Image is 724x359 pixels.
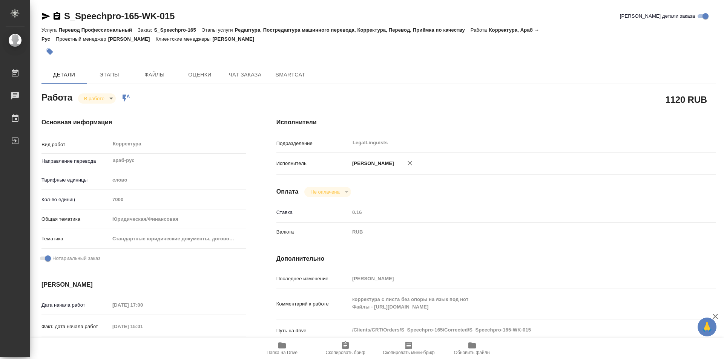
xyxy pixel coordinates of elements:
span: Оценки [182,70,218,79]
input: Пустое поле [110,299,176,310]
input: Пустое поле [110,321,176,332]
p: [PERSON_NAME] [108,36,156,42]
p: [PERSON_NAME] [350,160,394,167]
div: слово [110,174,246,186]
p: [PERSON_NAME] [212,36,260,42]
h4: [PERSON_NAME] [41,280,246,289]
span: Скопировать мини-бриф [383,350,434,355]
p: Проектный менеджер [56,36,108,42]
span: Файлы [137,70,173,79]
button: Скопировать мини-бриф [377,338,440,359]
input: Пустое поле [350,273,679,284]
span: Скопировать бриф [325,350,365,355]
h4: Исполнители [276,118,716,127]
div: Стандартные юридические документы, договоры, уставы [110,232,246,245]
h4: Основная информация [41,118,246,127]
p: Направление перевода [41,157,110,165]
p: Исполнитель [276,160,350,167]
span: SmartCat [272,70,308,79]
h2: Работа [41,90,72,104]
textarea: корректура с листа без опоры на язык под нот Файлы - [URL][DOMAIN_NAME] [350,293,679,313]
span: 🙏 [701,319,713,335]
button: В работе [82,95,107,102]
p: Этапы услуги [202,27,235,33]
p: Валюта [276,228,350,236]
span: Папка на Drive [267,350,298,355]
span: Нотариальный заказ [52,255,100,262]
p: Ставка [276,209,350,216]
button: Обновить файлы [440,338,504,359]
span: Чат заказа [227,70,263,79]
span: [PERSON_NAME] детали заказа [620,12,695,20]
span: Этапы [91,70,127,79]
p: Тематика [41,235,110,243]
span: Обновить файлы [454,350,491,355]
p: Вид работ [41,141,110,148]
button: Удалить исполнителя [402,155,418,171]
p: Факт. дата начала работ [41,323,110,330]
div: В работе [78,93,116,104]
p: S_Speechpro-165 [154,27,202,33]
div: В работе [304,187,351,197]
p: Путь на drive [276,327,350,335]
div: Юридическая/Финансовая [110,213,246,226]
button: Добавить тэг [41,43,58,60]
p: Комментарий к работе [276,300,350,308]
p: Перевод Профессиональный [58,27,138,33]
textarea: /Clients/CRT/Orders/S_Speechpro-165/Corrected/S_Speechpro-165-WK-015 [350,324,679,336]
button: 🙏 [698,318,716,336]
p: Последнее изменение [276,275,350,283]
input: Пустое поле [350,207,679,218]
p: Работа [471,27,489,33]
h4: Дополнительно [276,254,716,263]
a: S_Speechpro-165-WK-015 [64,11,175,21]
button: Папка на Drive [250,338,314,359]
p: Подразделение [276,140,350,147]
button: Скопировать ссылку для ЯМессенджера [41,12,51,21]
p: Редактура, Постредактура машинного перевода, Корректура, Перевод, Приёмка по качеству [235,27,471,33]
p: Дата начала работ [41,301,110,309]
p: Общая тематика [41,215,110,223]
p: Клиентские менеджеры [156,36,213,42]
h2: 1120 RUB [666,93,707,106]
p: Услуга [41,27,58,33]
button: Скопировать бриф [314,338,377,359]
p: Заказ: [138,27,154,33]
button: Скопировать ссылку [52,12,61,21]
p: Кол-во единиц [41,196,110,203]
h4: Оплата [276,187,299,196]
p: Тарифные единицы [41,176,110,184]
button: Не оплачена [308,189,342,195]
input: Пустое поле [110,194,246,205]
span: Детали [46,70,82,79]
div: RUB [350,226,679,238]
